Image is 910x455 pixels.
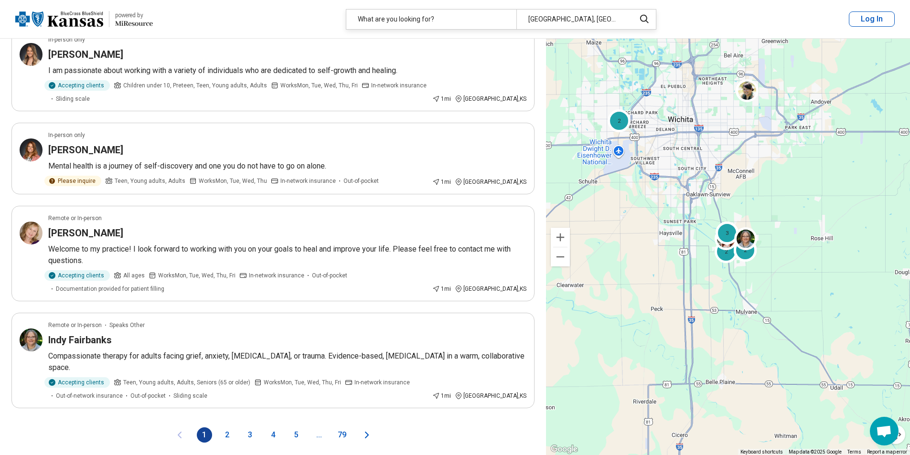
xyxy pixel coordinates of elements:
[432,285,451,293] div: 1 mi
[130,392,166,400] span: Out-of-pocket
[289,427,304,443] button: 5
[343,177,379,185] span: Out-of-pocket
[15,8,153,31] a: Blue Cross Blue Shield Kansaspowered by
[48,333,112,347] h3: Indy Fairbanks
[266,427,281,443] button: 4
[608,109,631,132] div: 2
[44,176,101,186] div: Please inquire
[716,222,739,244] div: 3
[432,95,451,103] div: 1 mi
[249,271,304,280] span: In-network insurance
[847,449,861,455] a: Terms (opens in new tab)
[44,270,110,281] div: Accepting clients
[48,65,526,76] p: I am passionate about working with a variety of individuals who are dedicated to self-growth and ...
[199,177,267,185] span: Works Mon, Tue, Wed, Thu
[123,81,267,90] span: Children under 10, Preteen, Teen, Young adults, Adults
[109,321,145,329] span: Speaks Other
[123,378,250,387] span: Teen, Young adults, Adults, Seniors (65 or older)
[56,392,123,400] span: Out-of-network insurance
[48,243,526,266] p: Welcome to my practice! I look forward to working with you on your goals to heal and improve your...
[849,11,895,27] button: Log In
[123,271,145,280] span: All ages
[243,427,258,443] button: 3
[346,10,516,29] div: What are you looking for?
[48,321,102,329] p: Remote or In-person
[867,449,907,455] a: Report a map error
[455,392,526,400] div: [GEOGRAPHIC_DATA] , KS
[56,95,90,103] span: Sliding scale
[48,35,85,44] p: In-person only
[220,427,235,443] button: 2
[870,417,899,445] div: Open chat
[15,8,103,31] img: Blue Cross Blue Shield Kansas
[48,48,123,61] h3: [PERSON_NAME]
[115,11,153,20] div: powered by
[334,427,350,443] button: 79
[551,228,570,247] button: Zoom in
[48,350,526,373] p: Compassionate therapy for adults facing grief, anxiety, [MEDICAL_DATA], or trauma. Evidence-based...
[354,378,410,387] span: In-network insurance
[48,226,123,240] h3: [PERSON_NAME]
[455,178,526,186] div: [GEOGRAPHIC_DATA] , KS
[516,10,630,29] div: [GEOGRAPHIC_DATA], [GEOGRAPHIC_DATA]
[361,427,373,443] button: Next page
[56,285,164,293] span: Documentation provided for patient filling
[44,377,110,388] div: Accepting clients
[789,449,842,455] span: Map data ©2025 Google
[371,81,427,90] span: In-network insurance
[264,378,341,387] span: Works Mon, Tue, Wed, Thu, Fri
[734,239,757,262] div: 2
[432,178,451,186] div: 1 mi
[715,240,738,263] div: 2
[48,131,85,139] p: In-person only
[197,427,212,443] button: 1
[455,285,526,293] div: [GEOGRAPHIC_DATA] , KS
[48,160,526,172] p: Mental health is a journey of self-discovery and one you do not have to go on alone.
[173,392,207,400] span: Sliding scale
[174,427,185,443] button: Previous page
[44,80,110,91] div: Accepting clients
[48,214,102,222] p: Remote or In-person
[280,177,336,185] span: In-network insurance
[280,81,358,90] span: Works Mon, Tue, Wed, Thu, Fri
[115,177,185,185] span: Teen, Young adults, Adults
[455,95,526,103] div: [GEOGRAPHIC_DATA] , KS
[312,271,347,280] span: Out-of-pocket
[48,143,123,157] h3: [PERSON_NAME]
[311,427,327,443] span: ...
[432,392,451,400] div: 1 mi
[551,247,570,266] button: Zoom out
[158,271,236,280] span: Works Mon, Tue, Wed, Thu, Fri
